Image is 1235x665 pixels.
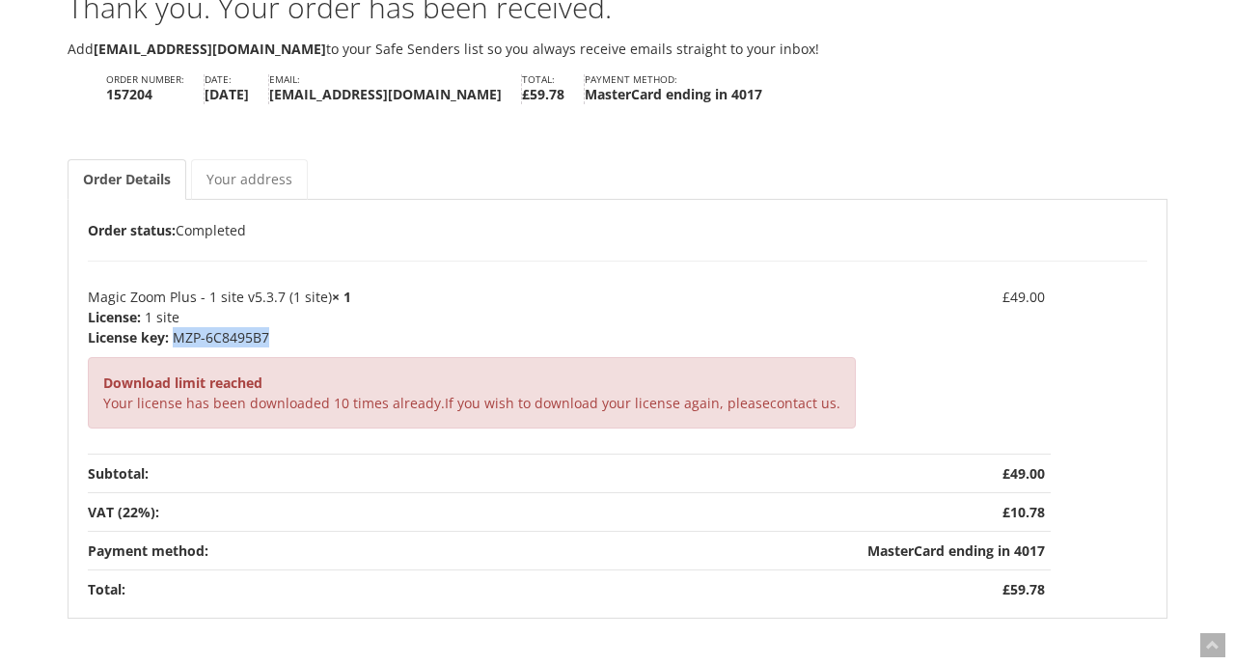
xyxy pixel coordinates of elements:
[522,85,564,103] bdi: 59.78
[585,74,782,104] li: Payment method:
[68,38,1167,60] p: Add to your Safe Senders list so you always receive emails straight to your inbox!
[88,531,862,569] th: Payment method:
[88,307,141,327] strong: License:
[88,221,176,239] b: Order status:
[88,327,169,347] strong: License key:
[1002,464,1010,483] span: £
[1002,288,1045,306] bdi: 49.00
[770,394,837,412] a: contact us
[205,84,249,104] strong: [DATE]
[332,288,351,306] strong: × 1
[1002,580,1045,598] bdi: 59.78
[68,159,186,200] a: Order Details
[205,74,269,104] li: Date:
[88,281,862,454] td: Magic Zoom Plus - 1 site v5.3.7 (1 site)
[522,74,585,104] li: Total:
[88,569,862,608] th: Total:
[88,492,862,531] th: VAT (22%):
[269,84,502,104] strong: [EMAIL_ADDRESS][DOMAIN_NAME]
[1002,288,1010,306] span: £
[1002,503,1010,521] span: £
[585,84,762,104] strong: MasterCard ending in 4017
[88,219,1147,241] p: Completed
[1002,464,1045,483] bdi: 49.00
[103,374,262,392] b: Download limit reached
[94,40,326,58] b: [EMAIL_ADDRESS][DOMAIN_NAME]
[1002,580,1010,598] span: £
[1002,503,1045,521] bdi: 10.78
[106,84,184,104] strong: 157204
[88,454,862,492] th: Subtotal:
[88,357,856,429] div: Your license has been downloaded 10 times already. If you wish to download your license again, pl...
[269,74,522,104] li: Email:
[862,531,1051,569] td: MasterCard ending in 4017
[88,307,856,327] p: 1 site
[106,74,205,104] li: Order number:
[191,159,308,200] a: Your address
[88,327,856,347] p: MZP-6C8495B7
[522,85,530,103] span: £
